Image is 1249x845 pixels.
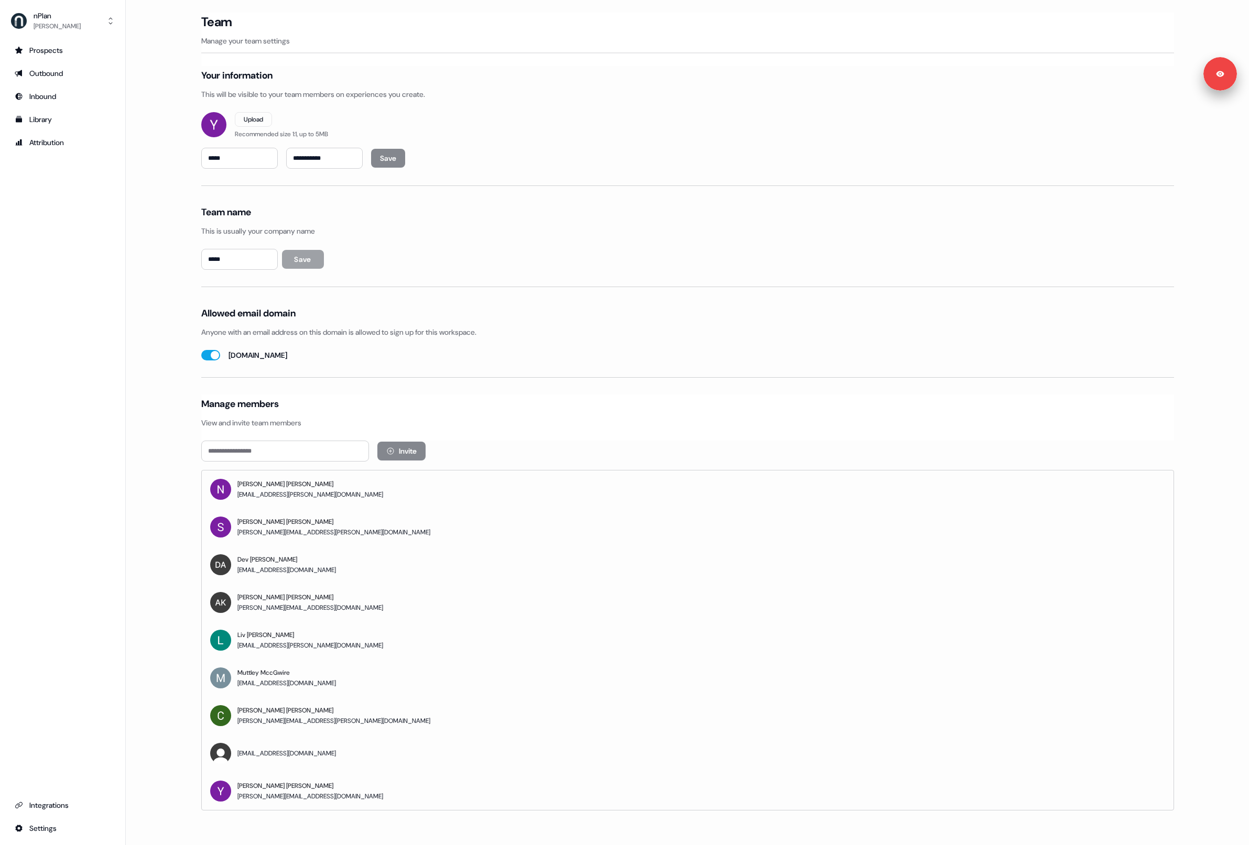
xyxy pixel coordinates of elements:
p: [PERSON_NAME] [PERSON_NAME] [237,479,383,489]
div: Library [15,114,111,125]
div: Settings [15,823,111,833]
p: [EMAIL_ADDRESS][PERSON_NAME][DOMAIN_NAME] [237,640,383,651]
div: [PERSON_NAME] [34,21,81,31]
h4: Manage members [201,398,279,410]
img: eyJ0eXBlIjoicHJveHkiLCJzcmMiOiJodHRwczovL2ltYWdlcy5jbGVyay5kZXYvb2F1dGhfZ29vZ2xlL2ltZ18ya0hxdGpRS... [210,630,231,651]
h4: Team name [201,206,251,218]
div: nPlan [34,10,81,21]
div: Recommended size 1:1, up to 5MB [235,129,328,139]
p: [PERSON_NAME][EMAIL_ADDRESS][PERSON_NAME][DOMAIN_NAME] [237,527,430,537]
p: This is usually your company name [201,226,1174,236]
a: Go to integrations [8,797,117,814]
img: eyJ0eXBlIjoicHJveHkiLCJzcmMiOiJodHRwczovL2ltYWdlcy5jbGVyay5kZXYvb2F1dGhfZ29vZ2xlL2ltZ18ya0ZlbktYb... [210,667,231,688]
a: Go to prospects [8,42,117,59]
label: [DOMAIN_NAME] [229,350,287,360]
p: [PERSON_NAME] [PERSON_NAME] [237,517,430,527]
p: [EMAIL_ADDRESS][DOMAIN_NAME] [237,748,336,759]
p: Muttley MccGwire [237,667,336,678]
p: [PERSON_NAME] [PERSON_NAME] [237,781,383,791]
p: [PERSON_NAME][EMAIL_ADDRESS][DOMAIN_NAME] [237,791,383,802]
a: Go to outbound experience [8,65,117,82]
div: Outbound [15,68,111,79]
a: Go to integrations [8,820,117,837]
img: eyJ0eXBlIjoicHJveHkiLCJzcmMiOiJodHRwczovL2ltYWdlcy5jbGVyay5kZXYvb2F1dGhfZ29vZ2xlL2ltZ18zMHBDdzI5b... [210,479,231,500]
p: Dev [PERSON_NAME] [237,554,336,565]
h4: Allowed email domain [201,307,296,320]
a: Go to templates [8,111,117,128]
img: eyJ0eXBlIjoiZGVmYXVsdCIsImlpZCI6Imluc18yaGVBMVVRZjRQc2N1MmlmVlRXbFdBYThUOUsiLCJyaWQiOiJ1c2VyXzJqO... [210,743,231,764]
p: [EMAIL_ADDRESS][DOMAIN_NAME] [237,565,336,575]
img: eyJ0eXBlIjoicHJveHkiLCJzcmMiOiJodHRwczovL2ltYWdlcy5jbGVyay5kZXYvb2F1dGhfZ29vZ2xlL2ltZ18ydm5qYU0wS... [210,517,231,537]
div: Integrations [15,800,111,810]
div: Prospects [15,45,111,56]
img: eyJ0eXBlIjoicHJveHkiLCJzcmMiOiJodHRwczovL2ltYWdlcy5jbGVyay5kZXYvb2F1dGhfZ29vZ2xlL2ltZ18yamVKVWpsa... [210,705,231,726]
button: Save [282,250,324,269]
p: [PERSON_NAME][EMAIL_ADDRESS][PERSON_NAME][DOMAIN_NAME] [237,716,430,726]
h3: Team [201,14,232,30]
p: [EMAIL_ADDRESS][PERSON_NAME][DOMAIN_NAME] [237,489,383,500]
p: [EMAIL_ADDRESS][DOMAIN_NAME] [237,678,336,688]
div: Inbound [15,91,111,102]
img: eyJ0eXBlIjoiZGVmYXVsdCIsImlpZCI6Imluc18yaGVBMVVRZjRQc2N1MmlmVlRXbFdBYThUOUsiLCJyaWQiOiJ1c2VyXzJ2b... [210,554,231,575]
p: Liv [PERSON_NAME] [237,630,383,640]
h4: Your information [201,69,273,82]
p: This will be visible to your team members on experiences you create. [201,89,1174,100]
p: Anyone with an email address on this domain is allowed to sign up for this workspace. [201,327,1174,337]
img: eyJ0eXBlIjoicHJveHkiLCJzcmMiOiJodHRwczovL2ltYWdlcy5jbGVyay5kZXYvb2F1dGhfZ29vZ2xlL2ltZ18yajh1WUJ2T... [210,781,231,802]
button: Upload [235,112,272,127]
img: eyJ0eXBlIjoicHJveHkiLCJzcmMiOiJodHRwczovL2ltYWdlcy5jbGVyay5kZXYvb2F1dGhfZ29vZ2xlL2ltZ18yajh1WUJ2T... [201,112,226,137]
a: Go to Inbound [8,88,117,105]
p: [PERSON_NAME] [PERSON_NAME] [237,592,383,602]
p: Manage your team settings [201,36,1174,46]
div: Attribution [15,137,111,148]
img: eyJ0eXBlIjoiZGVmYXVsdCIsImlpZCI6Imluc18yaGVBMVVRZjRQc2N1MmlmVlRXbFdBYThUOUsiLCJyaWQiOiJ1c2VyXzJva... [210,592,231,613]
p: [PERSON_NAME] [PERSON_NAME] [237,705,430,716]
a: Go to attribution [8,134,117,151]
button: nPlan[PERSON_NAME] [8,8,117,34]
p: [PERSON_NAME][EMAIL_ADDRESS][DOMAIN_NAME] [237,602,383,613]
p: View and invite team members [201,418,1174,428]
